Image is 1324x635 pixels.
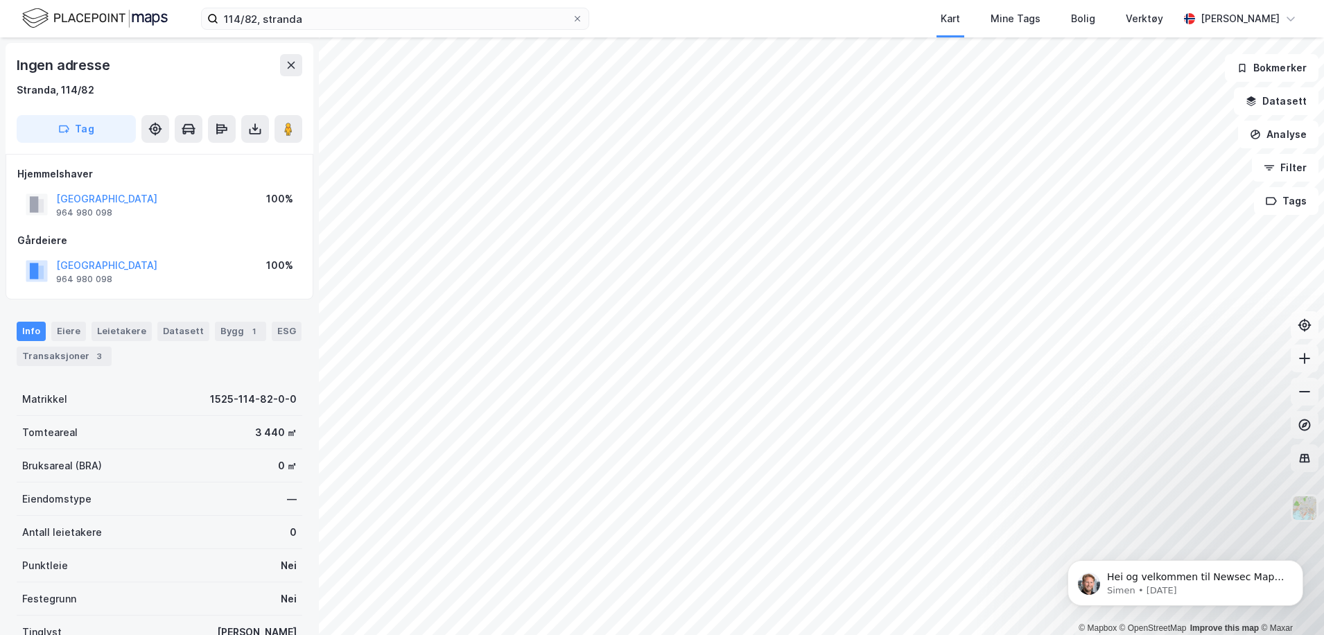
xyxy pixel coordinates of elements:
[266,257,293,274] div: 100%
[210,391,297,408] div: 1525-114-82-0-0
[218,8,572,29] input: Søk på adresse, matrikkel, gårdeiere, leietakere eller personer
[22,591,76,607] div: Festegrunn
[266,191,293,207] div: 100%
[255,424,297,441] div: 3 440 ㎡
[1120,623,1187,633] a: OpenStreetMap
[17,82,94,98] div: Stranda, 114/82
[1291,495,1318,521] img: Z
[22,424,78,441] div: Tomteareal
[991,10,1040,27] div: Mine Tags
[281,591,297,607] div: Nei
[1126,10,1163,27] div: Verktøy
[1238,121,1318,148] button: Analyse
[281,557,297,574] div: Nei
[56,207,112,218] div: 964 980 098
[272,322,302,341] div: ESG
[157,322,209,341] div: Datasett
[1254,187,1318,215] button: Tags
[17,54,112,76] div: Ingen adresse
[17,166,302,182] div: Hjemmelshaver
[17,322,46,341] div: Info
[247,324,261,338] div: 1
[941,10,960,27] div: Kart
[17,347,112,366] div: Transaksjoner
[1047,531,1324,628] iframe: Intercom notifications message
[1079,623,1117,633] a: Mapbox
[278,458,297,474] div: 0 ㎡
[290,524,297,541] div: 0
[1071,10,1095,27] div: Bolig
[22,524,102,541] div: Antall leietakere
[22,491,92,507] div: Eiendomstype
[22,6,168,31] img: logo.f888ab2527a4732fd821a326f86c7f29.svg
[1190,623,1259,633] a: Improve this map
[56,274,112,285] div: 964 980 098
[17,232,302,249] div: Gårdeiere
[1201,10,1280,27] div: [PERSON_NAME]
[51,322,86,341] div: Eiere
[92,349,106,363] div: 3
[215,322,266,341] div: Bygg
[22,557,68,574] div: Punktleie
[1225,54,1318,82] button: Bokmerker
[287,491,297,507] div: —
[92,322,152,341] div: Leietakere
[1252,154,1318,182] button: Filter
[22,391,67,408] div: Matrikkel
[17,115,136,143] button: Tag
[22,458,102,474] div: Bruksareal (BRA)
[1234,87,1318,115] button: Datasett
